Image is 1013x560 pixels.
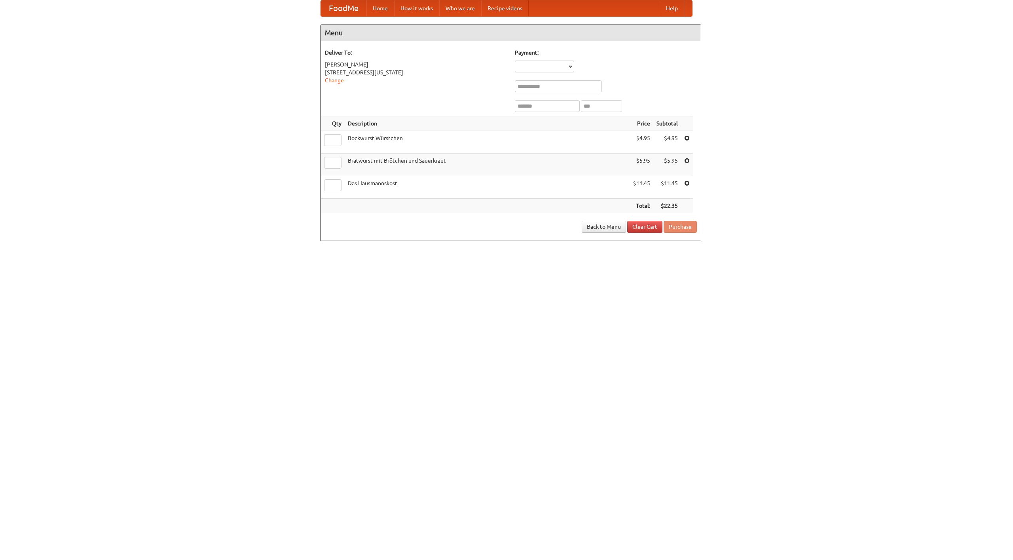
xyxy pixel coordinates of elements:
[325,61,507,68] div: [PERSON_NAME]
[630,176,653,199] td: $11.45
[630,199,653,213] th: Total:
[394,0,439,16] a: How it works
[630,154,653,176] td: $5.95
[653,131,681,154] td: $4.95
[515,49,697,57] h5: Payment:
[345,154,630,176] td: Bratwurst mit Brötchen und Sauerkraut
[653,176,681,199] td: $11.45
[660,0,684,16] a: Help
[325,68,507,76] div: [STREET_ADDRESS][US_STATE]
[653,199,681,213] th: $22.35
[345,176,630,199] td: Das Hausmannskost
[345,131,630,154] td: Bockwurst Würstchen
[439,0,481,16] a: Who we are
[481,0,529,16] a: Recipe videos
[325,77,344,84] a: Change
[325,49,507,57] h5: Deliver To:
[664,221,697,233] button: Purchase
[653,154,681,176] td: $5.95
[321,0,366,16] a: FoodMe
[321,25,701,41] h4: Menu
[345,116,630,131] th: Description
[630,131,653,154] td: $4.95
[630,116,653,131] th: Price
[627,221,662,233] a: Clear Cart
[321,116,345,131] th: Qty
[366,0,394,16] a: Home
[653,116,681,131] th: Subtotal
[582,221,626,233] a: Back to Menu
